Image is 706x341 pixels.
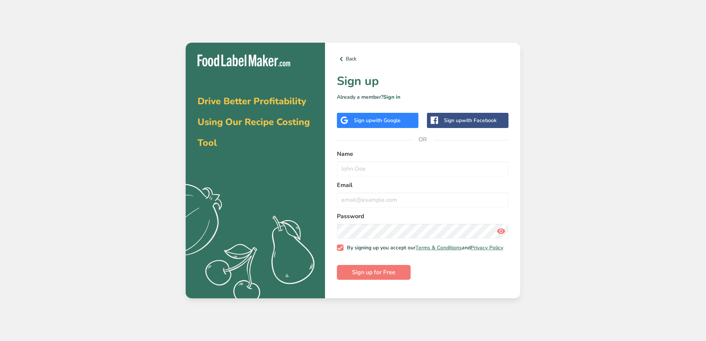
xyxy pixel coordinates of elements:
img: Food Label Maker [198,55,290,67]
input: email@example.com [337,193,508,207]
span: with Facebook [462,117,497,124]
label: Name [337,150,508,158]
div: Sign up [444,117,497,124]
p: Already a member? [337,93,508,101]
span: with Google [372,117,401,124]
button: Sign up for Free [337,265,411,280]
a: Privacy Policy [471,244,503,251]
span: By signing up you accept our and [344,245,504,251]
div: Sign up [354,117,401,124]
span: Drive Better Profitability Using Our Recipe Costing Tool [198,95,310,149]
span: OR [412,128,434,151]
a: Back [337,55,508,63]
a: Terms & Conditions [415,244,462,251]
h1: Sign up [337,72,508,90]
label: Email [337,181,508,190]
span: Sign up for Free [352,268,395,277]
a: Sign in [383,94,400,101]
input: John Doe [337,161,508,176]
label: Password [337,212,508,221]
